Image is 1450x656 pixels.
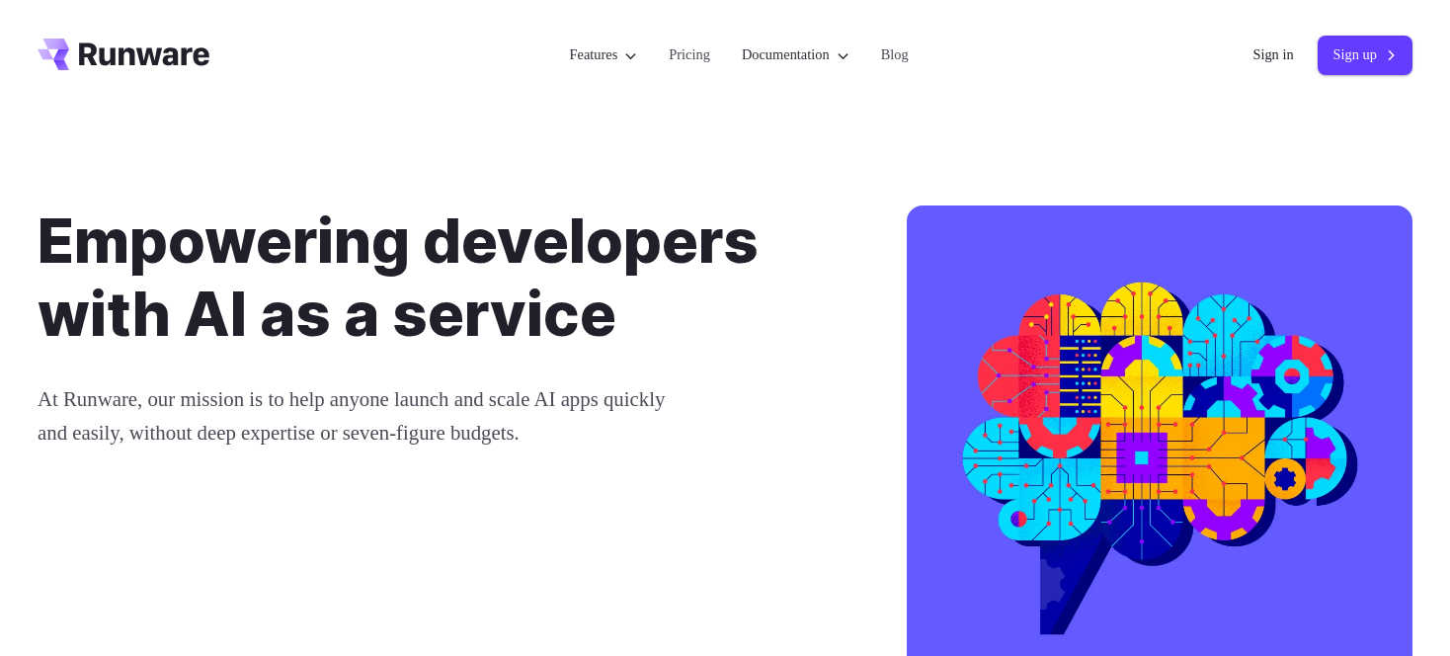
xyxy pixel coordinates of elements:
[1252,43,1293,66] a: Sign in
[742,43,849,66] label: Documentation
[1318,36,1412,74] a: Sign up
[881,43,909,66] a: Blog
[38,382,683,449] p: At Runware, our mission is to help anyone launch and scale AI apps quickly and easily, without de...
[38,205,844,351] h1: Empowering developers with AI as a service
[570,43,638,66] label: Features
[669,43,710,66] a: Pricing
[38,39,209,70] a: Go to /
